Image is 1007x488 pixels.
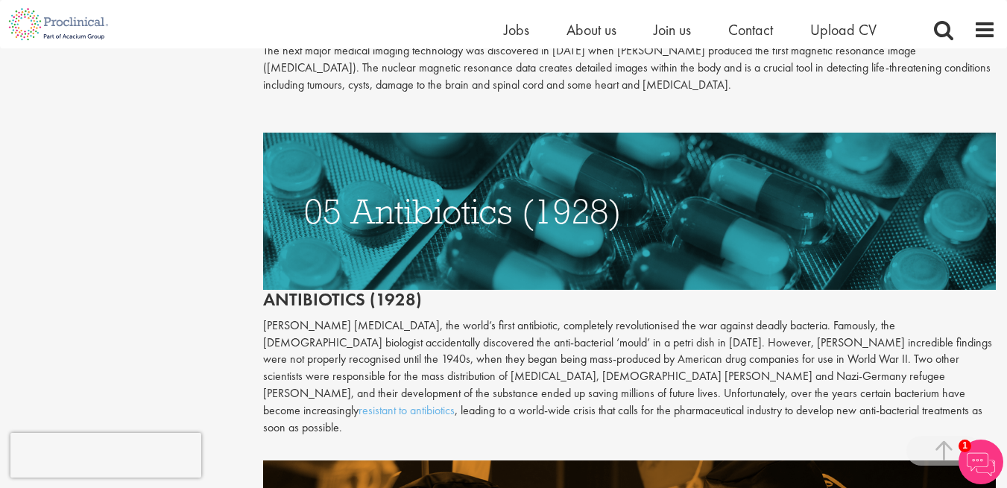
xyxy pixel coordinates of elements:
h2: Antibiotics (1928) [263,133,996,309]
p: [PERSON_NAME] [MEDICAL_DATA], the world’s first antibiotic, completely revolutionised the war aga... [263,317,996,437]
iframe: reCAPTCHA [10,433,201,478]
p: The next major medical imaging technology was discovered in [DATE] when [PERSON_NAME] produced th... [263,42,996,94]
a: resistant to antibiotics [359,402,455,418]
a: About us [566,20,616,39]
a: Upload CV [810,20,877,39]
span: 1 [959,440,971,452]
a: Join us [654,20,691,39]
a: Contact [728,20,773,39]
a: Jobs [504,20,529,39]
img: Chatbot [959,440,1003,484]
img: antibiotics [263,133,996,290]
